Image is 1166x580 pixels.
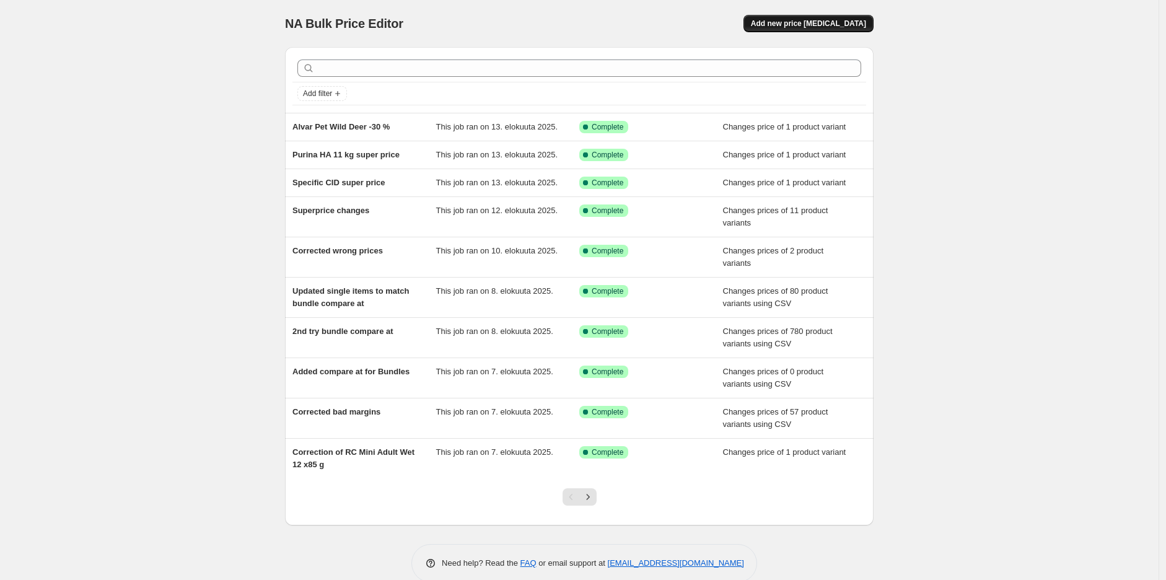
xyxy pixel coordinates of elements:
[723,286,828,308] span: Changes prices of 80 product variants using CSV
[292,447,414,469] span: Correction of RC Mini Adult Wet 12 x85 g
[292,367,410,376] span: Added compare at for Bundles
[608,558,744,568] a: [EMAIL_ADDRESS][DOMAIN_NAME]
[592,447,623,457] span: Complete
[592,122,623,132] span: Complete
[292,122,390,131] span: Alvar Pet Wild Deer -30 %
[292,246,383,255] span: Corrected wrong prices
[436,447,553,457] span: This job ran on 7. elokuuta 2025.
[563,488,597,506] nav: Pagination
[592,178,623,188] span: Complete
[292,150,400,159] span: Purina HA 11 kg super price
[592,286,623,296] span: Complete
[592,327,623,336] span: Complete
[723,122,846,131] span: Changes price of 1 product variant
[743,15,874,32] button: Add new price [MEDICAL_DATA]
[592,246,623,256] span: Complete
[436,327,553,336] span: This job ran on 8. elokuuta 2025.
[723,178,846,187] span: Changes price of 1 product variant
[292,178,385,187] span: Specific CID super price
[292,206,369,215] span: Superprice changes
[436,407,553,416] span: This job ran on 7. elokuuta 2025.
[592,206,623,216] span: Complete
[723,447,846,457] span: Changes price of 1 product variant
[436,286,553,296] span: This job ran on 8. elokuuta 2025.
[520,558,537,568] a: FAQ
[751,19,866,29] span: Add new price [MEDICAL_DATA]
[592,150,623,160] span: Complete
[436,246,558,255] span: This job ran on 10. elokuuta 2025.
[592,407,623,417] span: Complete
[436,122,558,131] span: This job ran on 13. elokuuta 2025.
[723,246,824,268] span: Changes prices of 2 product variants
[537,558,608,568] span: or email support at
[723,407,828,429] span: Changes prices of 57 product variants using CSV
[579,488,597,506] button: Next
[436,206,558,215] span: This job ran on 12. elokuuta 2025.
[303,89,332,99] span: Add filter
[436,150,558,159] span: This job ran on 13. elokuuta 2025.
[723,150,846,159] span: Changes price of 1 product variant
[292,327,393,336] span: 2nd try bundle compare at
[292,286,410,308] span: Updated single items to match bundle compare at
[442,558,520,568] span: Need help? Read the
[723,327,833,348] span: Changes prices of 780 product variants using CSV
[592,367,623,377] span: Complete
[723,206,828,227] span: Changes prices of 11 product variants
[297,86,347,101] button: Add filter
[436,178,558,187] span: This job ran on 13. elokuuta 2025.
[292,407,380,416] span: Corrected bad margins
[436,367,553,376] span: This job ran on 7. elokuuta 2025.
[285,17,403,30] span: NA Bulk Price Editor
[723,367,824,389] span: Changes prices of 0 product variants using CSV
